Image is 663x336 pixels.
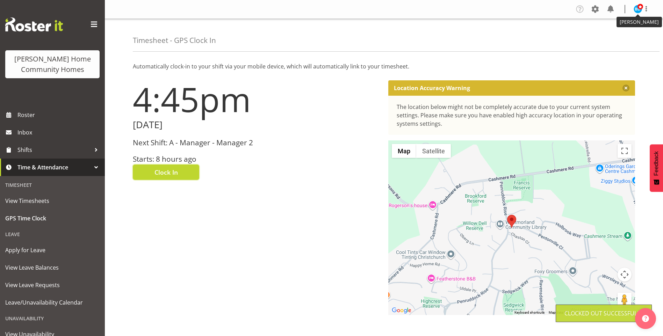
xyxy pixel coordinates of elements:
button: Keyboard shortcuts [514,310,545,315]
button: Feedback - Show survey [650,144,663,192]
div: [PERSON_NAME] Home Community Homes [12,54,93,75]
h3: Starts: 8 hours ago [133,155,380,163]
img: Google [390,306,413,315]
button: Toggle fullscreen view [618,144,632,158]
a: Apply for Leave [2,241,103,259]
img: help-xxl-2.png [642,315,649,322]
div: The location below might not be completely accurate due to your current system settings. Please m... [397,103,627,128]
span: Time & Attendance [17,162,91,173]
span: View Leave Balances [5,262,100,273]
img: barbara-dunlop8515.jpg [634,5,642,13]
p: Location Accuracy Warning [394,85,470,92]
a: View Leave Balances [2,259,103,276]
h3: Next Shift: A - Manager - Manager 2 [133,139,380,147]
span: Apply for Leave [5,245,100,255]
span: View Leave Requests [5,280,100,290]
h1: 4:45pm [133,80,380,118]
div: Unavailability [2,311,103,326]
button: Close message [622,85,629,92]
a: Leave/Unavailability Calendar [2,294,103,311]
a: GPS Time Clock [2,210,103,227]
span: Roster [17,110,101,120]
div: Leave [2,227,103,241]
span: GPS Time Clock [5,213,100,224]
div: Timesheet [2,178,103,192]
span: Shifts [17,145,91,155]
span: View Timesheets [5,196,100,206]
a: View Leave Requests [2,276,103,294]
button: Map camera controls [618,268,632,282]
button: Clock In [133,165,199,180]
button: Show satellite imagery [416,144,451,158]
button: Show street map [392,144,416,158]
span: Clock In [154,168,178,177]
span: Feedback [653,151,660,176]
button: Drag Pegman onto the map to open Street View [618,293,632,307]
span: Leave/Unavailability Calendar [5,297,100,308]
p: Automatically clock-in to your shift via your mobile device, which will automatically link to you... [133,62,635,71]
h2: [DATE] [133,119,380,130]
h4: Timesheet - GPS Clock In [133,36,216,44]
a: View Timesheets [2,192,103,210]
img: Rosterit website logo [5,17,63,31]
div: Clocked out Successfully [564,309,643,317]
a: Open this area in Google Maps (opens a new window) [390,306,413,315]
span: Map data ©2025 Google [549,311,587,314]
span: Inbox [17,127,101,138]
